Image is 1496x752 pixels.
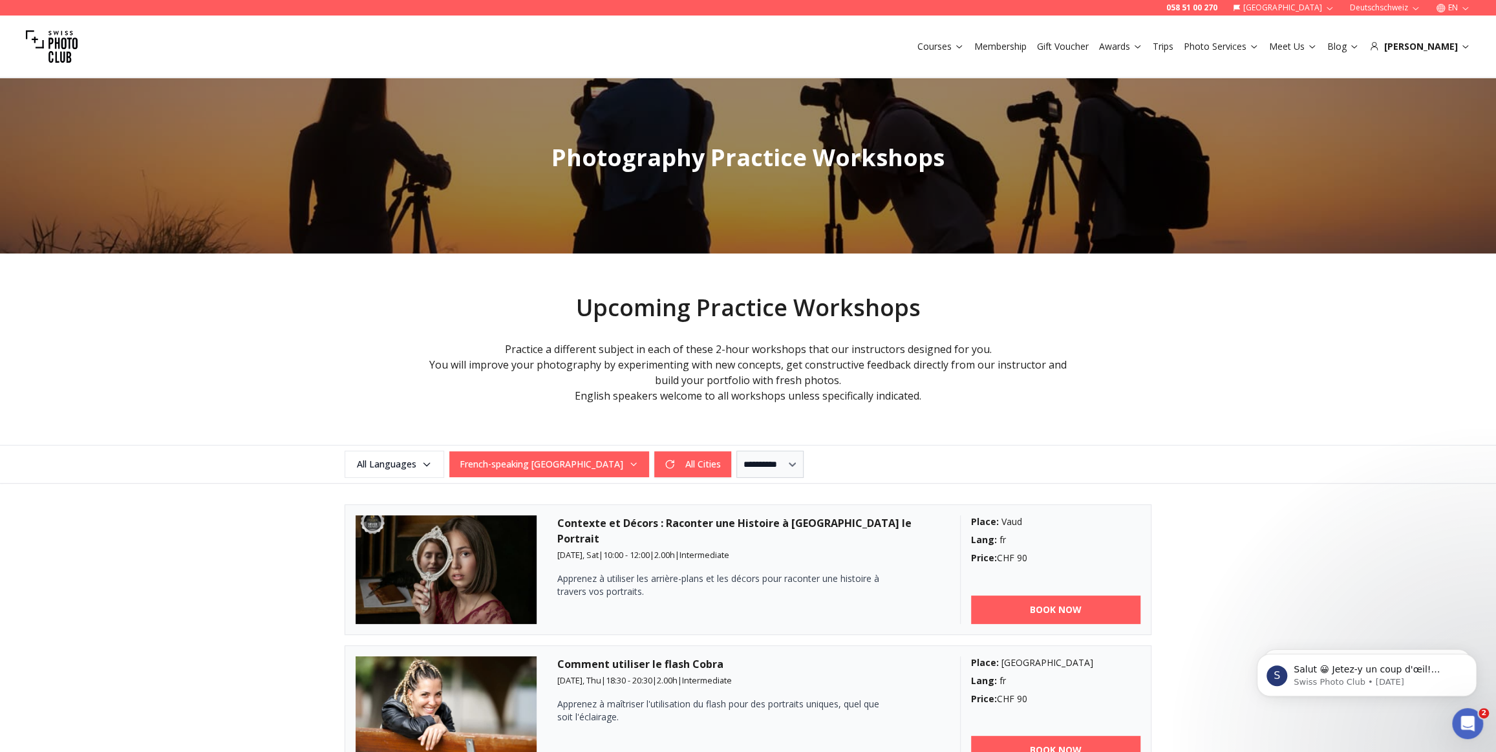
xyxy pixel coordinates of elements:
span: All Languages [347,453,442,476]
button: Awards [1094,38,1148,56]
a: Photo Services [1184,40,1259,53]
span: 90 [1017,552,1027,564]
span: 10:00 - 12:00 [603,549,650,561]
div: fr [971,533,1141,546]
a: Membership [974,40,1027,53]
a: Meet Us [1269,40,1317,53]
p: Apprenez à maîtriser l'utilisation du flash pour des portraits uniques, quel que soit l'éclairage. [557,698,893,724]
button: French-speaking [GEOGRAPHIC_DATA] [449,451,649,477]
button: Membership [969,38,1032,56]
button: All Cities [654,451,731,477]
span: Intermediate [682,674,732,686]
a: Blog [1327,40,1359,53]
a: 058 51 00 270 [1166,3,1217,13]
b: Price : [971,552,997,564]
span: 2 [1479,708,1489,718]
b: Price : [971,693,997,705]
img: Contexte et Décors : Raconter une Histoire à Travers le Portrait [356,515,537,624]
a: BOOK NOW [971,596,1141,624]
div: [PERSON_NAME] [1369,40,1470,53]
p: Apprenez à utiliser les arrière-plans et les décors pour raconter une histoire à travers vos port... [557,572,893,598]
small: | | | [557,674,732,686]
span: Intermediate [679,549,729,561]
button: Courses [912,38,969,56]
small: | | | [557,549,729,561]
div: fr [971,674,1141,687]
button: Meet Us [1264,38,1322,56]
b: Lang : [971,533,997,546]
a: Courses [917,40,964,53]
h2: Upcoming Practice Workshops [427,295,1069,321]
div: [GEOGRAPHIC_DATA] [971,656,1141,669]
button: Blog [1322,38,1364,56]
span: [DATE], Thu [557,674,601,686]
b: Place : [971,656,999,669]
b: Lang : [971,674,997,687]
span: 18:30 - 20:30 [606,674,652,686]
span: [DATE], Sat [557,549,599,561]
iframe: Intercom live chat [1452,708,1483,739]
a: Awards [1099,40,1142,53]
div: Practice a different subject in each of these 2-hour workshops that our instructors designed for ... [427,341,1069,403]
span: Photography Practice Workshops [551,142,945,173]
span: 2.00 h [654,549,675,561]
button: Photo Services [1179,38,1264,56]
button: Gift Voucher [1032,38,1094,56]
b: Place : [971,515,999,528]
iframe: Intercom notifications message [1237,627,1496,717]
button: All Languages [345,451,444,478]
b: BOOK NOW [1030,603,1082,616]
div: CHF [971,552,1141,564]
img: Swiss photo club [26,21,78,72]
a: Gift Voucher [1037,40,1089,53]
div: Vaud [971,515,1141,528]
span: 2.00 h [657,674,678,686]
a: Trips [1153,40,1173,53]
div: CHF [971,693,1141,705]
button: Trips [1148,38,1179,56]
h3: Contexte et Décors : Raconter une Histoire à [GEOGRAPHIC_DATA] le Portrait [557,515,939,546]
h3: Comment utiliser le flash Cobra [557,656,939,672]
span: 90 [1017,693,1027,705]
